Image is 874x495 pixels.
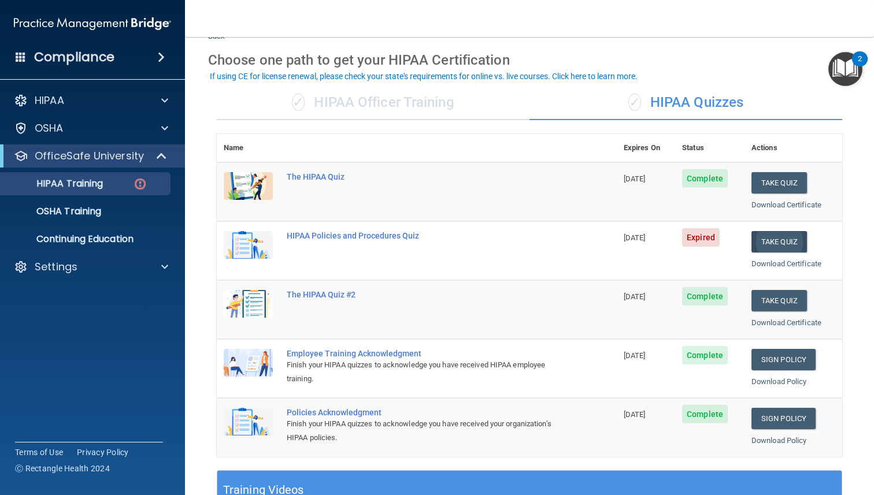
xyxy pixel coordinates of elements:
a: OfficeSafe University [14,149,168,163]
div: If using CE for license renewal, please check your state's requirements for online vs. live cours... [210,72,638,80]
a: Download Policy [751,377,807,386]
h4: Compliance [34,49,114,65]
th: Expires On [617,134,675,162]
div: HIPAA Quizzes [529,85,842,120]
button: Take Quiz [751,290,807,311]
th: Status [675,134,745,162]
span: Complete [682,405,728,423]
div: Choose one path to get your HIPAA Certification [208,43,851,77]
p: Continuing Education [8,233,165,245]
span: [DATE] [624,351,646,360]
a: HIPAA [14,94,168,107]
img: PMB logo [14,12,171,35]
div: HIPAA Policies and Procedures Quiz [287,231,559,240]
span: Complete [682,287,728,306]
div: The HIPAA Quiz #2 [287,290,559,299]
div: HIPAA Officer Training [217,85,529,120]
div: 2 [858,59,862,74]
p: HIPAA Training [8,178,103,189]
a: Download Certificate [751,318,821,327]
a: Sign Policy [751,408,816,429]
a: Terms of Use [15,446,63,458]
p: OSHA [35,121,64,135]
span: [DATE] [624,410,646,419]
div: Finish your HIPAA quizzes to acknowledge you have received HIPAA employee training. [287,358,559,386]
div: Policies Acknowledgment [287,408,559,417]
a: Download Policy [751,436,807,445]
button: If using CE for license renewal, please check your state's requirements for online vs. live cours... [208,70,639,82]
a: Sign Policy [751,349,816,370]
span: ✓ [292,94,305,111]
a: Download Certificate [751,200,821,209]
span: Ⓒ Rectangle Health 2024 [15,463,110,474]
div: Employee Training Acknowledgment [287,349,559,358]
span: [DATE] [624,233,646,242]
button: Take Quiz [751,172,807,193]
p: HIPAA [35,94,64,107]
p: OfficeSafe University [35,149,144,163]
span: [DATE] [624,174,646,183]
th: Name [217,134,280,162]
div: The HIPAA Quiz [287,172,559,181]
span: ✓ [628,94,641,111]
button: Open Resource Center, 2 new notifications [828,52,862,86]
p: OSHA Training [8,206,101,217]
a: Back [208,18,225,40]
span: Complete [682,169,728,188]
p: Settings [35,260,77,274]
span: Expired [682,228,720,247]
span: Complete [682,346,728,364]
img: danger-circle.6113f641.png [133,177,147,191]
th: Actions [745,134,842,162]
button: Take Quiz [751,231,807,252]
a: Settings [14,260,168,274]
a: Download Certificate [751,259,821,268]
a: Privacy Policy [77,446,129,458]
div: Finish your HIPAA quizzes to acknowledge you have received your organization’s HIPAA policies. [287,417,559,445]
a: OSHA [14,121,168,135]
span: [DATE] [624,292,646,301]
